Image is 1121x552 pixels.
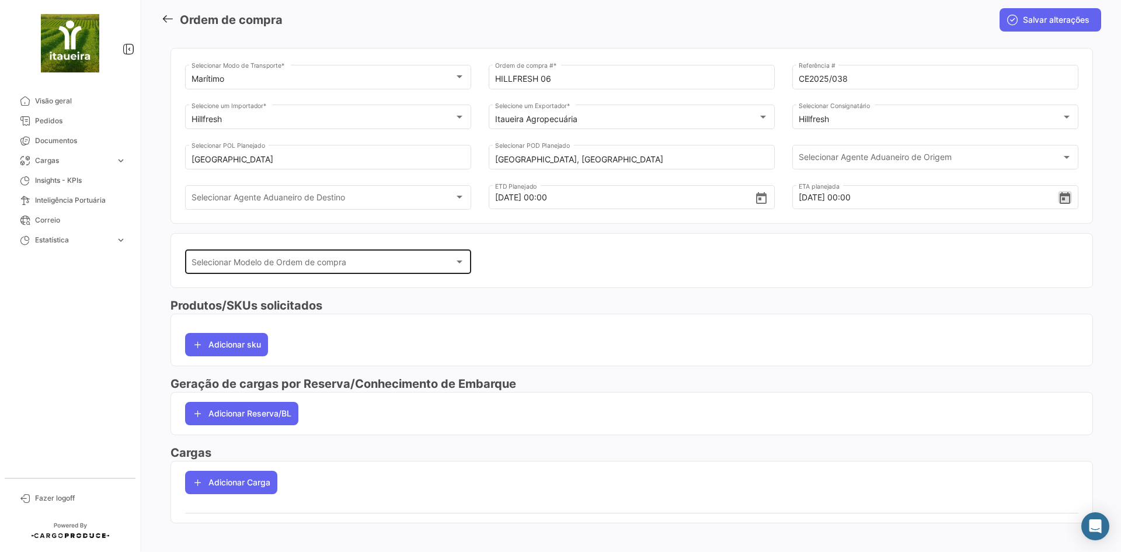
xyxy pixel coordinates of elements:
[799,114,829,124] mat-select-trigger: Hillfresh
[192,74,224,84] mat-select-trigger: Marítimo
[170,376,1093,392] h3: Geração de cargas por Reserva/Conhecimento de Embarque
[495,177,755,218] input: Escolha uma data
[9,171,131,190] a: Insights - KPIs
[35,215,126,225] span: Correio
[1023,14,1089,26] span: Salvar alterações
[180,12,283,29] h3: Ordem de compra
[35,175,126,186] span: Insights - KPIs
[495,114,577,124] mat-select-trigger: Itaueira Agropecuária
[35,155,111,166] span: Cargas
[9,190,131,210] a: Inteligência Portuária
[185,402,298,425] button: Adicionar Reserva/BL
[116,235,126,245] span: expand_more
[185,333,268,356] button: Adicionar sku
[170,445,1093,461] h3: Cargas
[35,493,126,504] span: Fazer logoff
[9,91,131,111] a: Visão geral
[41,14,99,72] img: 6b9014b5-f0e7-49f6-89f1-0f56e1d47166.jpeg
[170,297,1093,314] h3: Produtos/SKUs solicitados
[192,259,455,269] span: Selecionar Modelo de Ordem de compra
[192,155,465,165] input: Digite para pesquisar...
[1058,191,1072,204] button: Open calendar
[116,155,126,166] span: expand_more
[35,235,111,245] span: Estatística
[35,136,126,146] span: Documentos
[1081,512,1109,540] div: Abrir Intercom Messenger
[192,114,222,124] mat-select-trigger: Hillfresh
[9,210,131,230] a: Correio
[9,111,131,131] a: Pedidos
[754,191,768,204] button: Open calendar
[1000,8,1101,32] button: Salvar alterações
[799,177,1059,218] input: Escolha uma data
[9,131,131,151] a: Documentos
[35,96,126,106] span: Visão geral
[185,471,277,494] button: Adicionar Carga
[192,195,455,204] span: Selecionar Agente Aduaneiro de Destino
[495,155,769,165] input: Digite para pesquisar...
[35,195,126,206] span: Inteligência Portuária
[35,116,126,126] span: Pedidos
[799,155,1062,165] span: Selecionar Agente Aduaneiro de Origem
